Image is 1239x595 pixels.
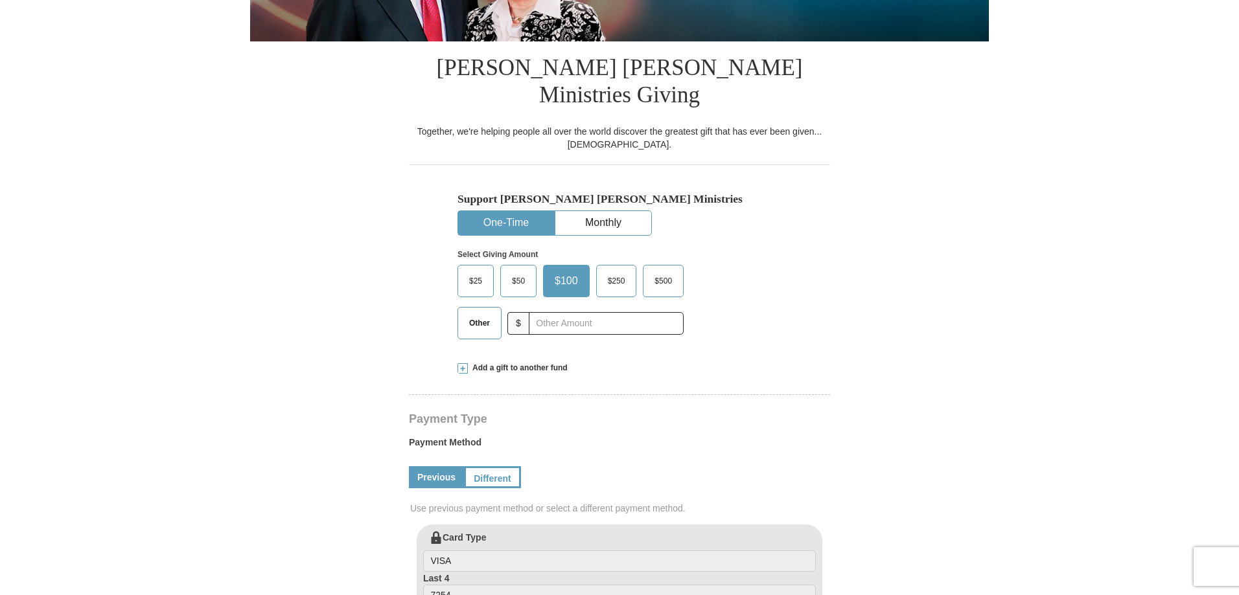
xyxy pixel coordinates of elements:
[410,502,831,515] span: Use previous payment method or select a different payment method.
[409,436,830,455] label: Payment Method
[548,271,585,291] span: $100
[409,414,830,424] h4: Payment Type
[601,271,632,291] span: $250
[468,363,568,374] span: Add a gift to another fund
[423,531,816,572] label: Card Type
[648,271,678,291] span: $500
[505,271,531,291] span: $50
[464,466,521,488] a: Different
[529,312,684,335] input: Other Amount
[423,550,816,572] input: Card Type
[458,211,554,235] button: One-Time
[457,192,782,206] h5: Support [PERSON_NAME] [PERSON_NAME] Ministries
[409,125,830,151] div: Together, we're helping people all over the world discover the greatest gift that has ever been g...
[463,271,489,291] span: $25
[409,41,830,125] h1: [PERSON_NAME] [PERSON_NAME] Ministries Giving
[507,312,529,335] span: $
[457,250,538,259] strong: Select Giving Amount
[463,313,496,333] span: Other
[409,466,464,488] a: Previous
[555,211,651,235] button: Monthly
